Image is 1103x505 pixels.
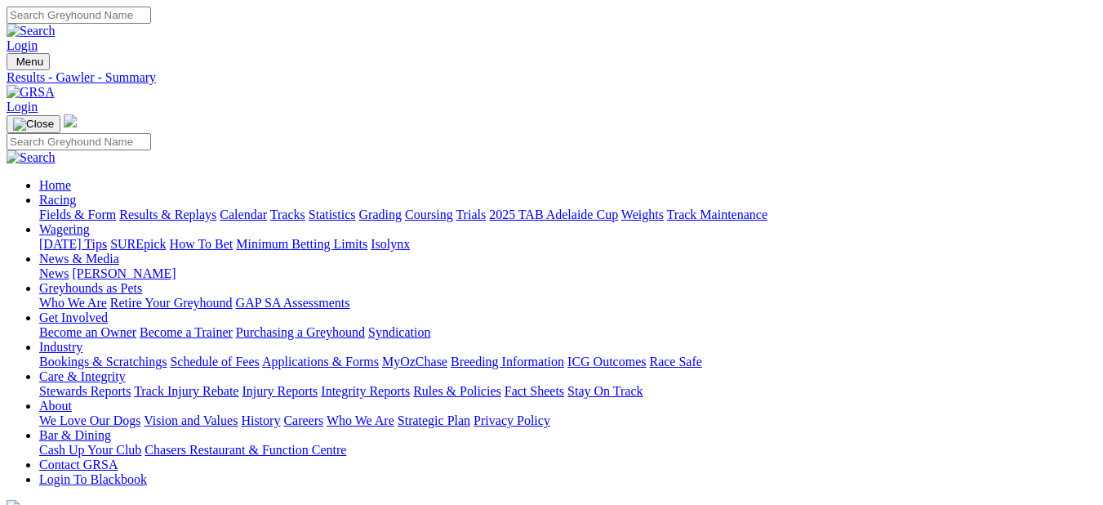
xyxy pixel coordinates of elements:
[39,208,1096,222] div: Racing
[371,237,410,251] a: Isolynx
[241,413,280,427] a: History
[39,413,140,427] a: We Love Our Dogs
[144,413,238,427] a: Vision and Values
[489,208,618,221] a: 2025 TAB Adelaide Cup
[39,237,107,251] a: [DATE] Tips
[39,399,72,413] a: About
[39,472,147,486] a: Login To Blackbook
[405,208,453,221] a: Coursing
[39,296,1096,311] div: Greyhounds as Pets
[505,384,564,398] a: Fact Sheets
[39,325,1096,340] div: Get Involved
[72,266,176,280] a: [PERSON_NAME]
[39,296,107,310] a: Who We Are
[39,252,119,266] a: News & Media
[667,208,767,221] a: Track Maintenance
[140,325,233,339] a: Become a Trainer
[39,266,1096,281] div: News & Media
[413,384,501,398] a: Rules & Policies
[39,355,167,369] a: Bookings & Scratchings
[327,413,394,427] a: Who We Are
[474,413,550,427] a: Privacy Policy
[39,443,141,457] a: Cash Up Your Club
[39,355,1096,369] div: Industry
[39,413,1096,428] div: About
[119,208,216,221] a: Results & Replays
[110,237,166,251] a: SUREpick
[456,208,486,221] a: Trials
[134,384,238,398] a: Track Injury Rebate
[451,355,564,369] a: Breeding Information
[39,311,108,324] a: Get Involved
[170,355,259,369] a: Schedule of Fees
[110,296,233,310] a: Retire Your Greyhound
[7,38,38,52] a: Login
[7,70,1096,85] a: Results - Gawler - Summary
[16,56,43,68] span: Menu
[13,118,54,131] img: Close
[236,237,367,251] a: Minimum Betting Limits
[39,458,118,471] a: Contact GRSA
[39,443,1096,458] div: Bar & Dining
[236,325,365,339] a: Purchasing a Greyhound
[39,384,1096,399] div: Care & Integrity
[39,428,111,442] a: Bar & Dining
[39,340,82,354] a: Industry
[262,355,379,369] a: Applications & Forms
[39,178,71,192] a: Home
[236,296,350,310] a: GAP SA Assessments
[170,237,233,251] a: How To Bet
[39,384,131,398] a: Stewards Reports
[368,325,430,339] a: Syndication
[7,7,151,24] input: Search
[39,237,1096,252] div: Wagering
[39,369,126,383] a: Care & Integrity
[567,384,643,398] a: Stay On Track
[398,413,470,427] a: Strategic Plan
[39,222,90,236] a: Wagering
[39,266,69,280] a: News
[145,443,346,457] a: Chasers Restaurant & Function Centre
[64,114,77,127] img: logo-grsa-white.png
[7,85,55,100] img: GRSA
[7,150,56,165] img: Search
[382,355,447,369] a: MyOzChase
[309,208,356,221] a: Statistics
[242,384,318,398] a: Injury Reports
[321,384,410,398] a: Integrity Reports
[39,208,116,221] a: Fields & Form
[7,115,60,133] button: Toggle navigation
[39,325,136,339] a: Become an Owner
[7,133,151,150] input: Search
[7,53,50,70] button: Toggle navigation
[220,208,267,221] a: Calendar
[7,100,38,114] a: Login
[7,24,56,38] img: Search
[39,281,142,295] a: Greyhounds as Pets
[39,193,76,207] a: Racing
[649,355,701,369] a: Race Safe
[567,355,646,369] a: ICG Outcomes
[283,413,323,427] a: Careers
[621,208,664,221] a: Weights
[270,208,305,221] a: Tracks
[359,208,402,221] a: Grading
